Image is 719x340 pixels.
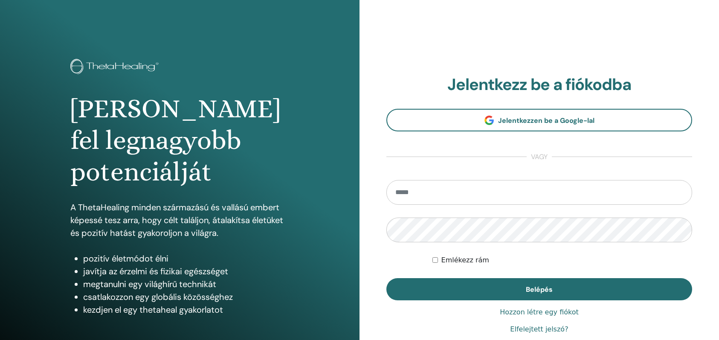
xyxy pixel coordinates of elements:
a: Jelentkezzen be a Google-lal [386,109,692,131]
li: javítja az érzelmi és fizikai egészséget [83,265,289,278]
span: Jelentkezzen be a Google-lal [498,116,594,125]
li: csatlakozzon egy globális közösséghez [83,291,289,303]
li: pozitív életmódot élni [83,252,289,265]
h2: Jelentkezz be a fiókodba [386,75,692,95]
label: Emlékezz rám [441,255,489,265]
li: kezdjen el egy thetaheal gyakorlatot [83,303,289,316]
li: megtanulni egy világhírű technikát [83,278,289,291]
a: Hozzon létre egy fiókot [500,307,579,317]
h1: [PERSON_NAME] fel legnagyobb potenciálját [70,93,289,188]
div: Keep me authenticated indefinitely or until I manually logout [432,255,692,265]
span: vagy [527,152,552,162]
p: A ThetaHealing minden származású és vallású embert képessé tesz arra, hogy célt találjon, átalakí... [70,201,289,239]
button: Belépés [386,278,692,300]
span: Belépés [526,285,553,294]
a: Elfelejtett jelszó? [510,324,568,334]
